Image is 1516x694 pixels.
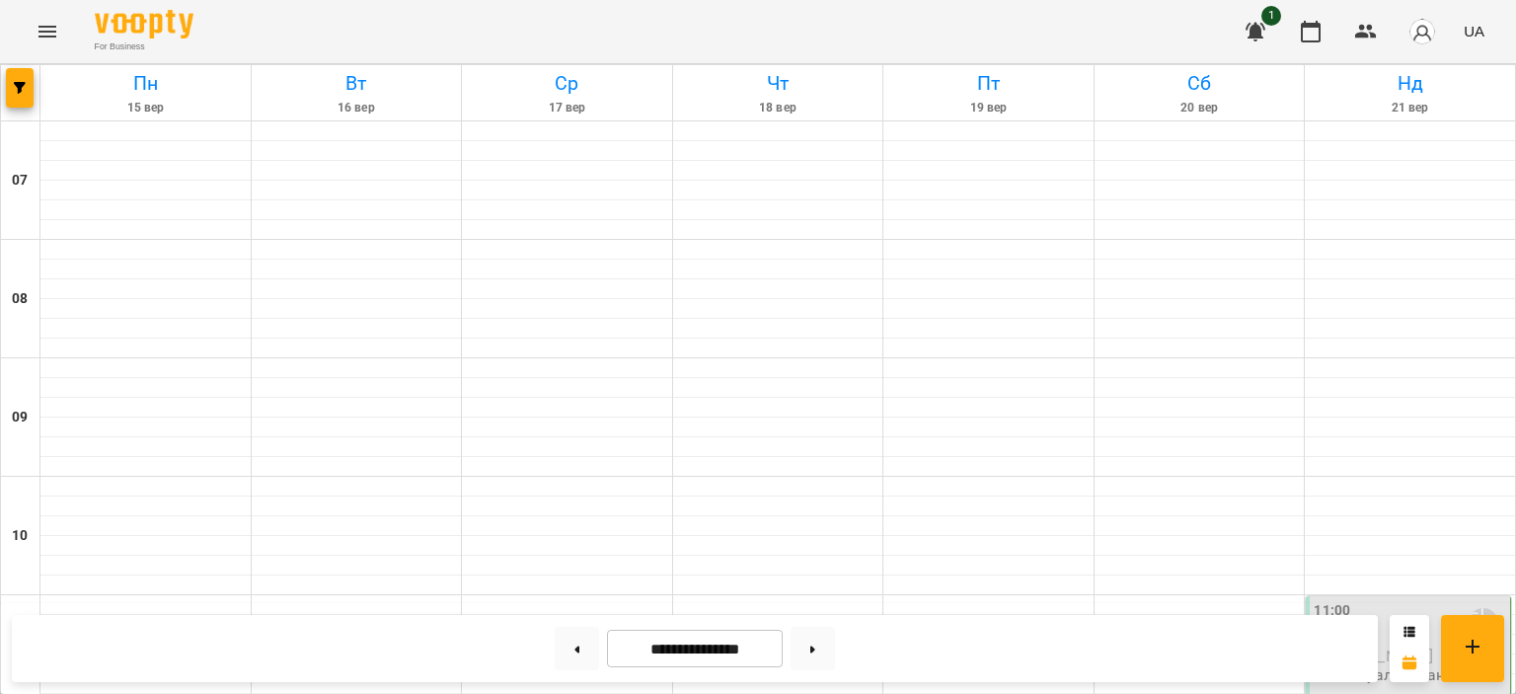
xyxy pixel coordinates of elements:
h6: 10 [12,525,28,547]
h6: 18 вер [676,99,880,117]
h6: Пт [886,68,1091,99]
h6: Сб [1098,68,1302,99]
h6: Вт [255,68,459,99]
h6: 16 вер [255,99,459,117]
h6: 17 вер [465,99,669,117]
h6: Нд [1308,68,1512,99]
h6: Чт [676,68,880,99]
span: UA [1464,21,1484,41]
h6: 08 [12,288,28,310]
h6: 20 вер [1098,99,1302,117]
h6: 21 вер [1308,99,1512,117]
button: Menu [24,8,71,55]
span: For Business [95,40,193,53]
h6: 07 [12,170,28,192]
h6: Ср [465,68,669,99]
img: avatar_s.png [1408,18,1436,45]
label: 11:00 [1314,600,1350,622]
img: Voopty Logo [95,10,193,39]
h6: Пн [43,68,248,99]
h6: 19 вер [886,99,1091,117]
h6: 15 вер [43,99,248,117]
button: UA [1456,13,1492,49]
h6: 09 [12,407,28,428]
span: 1 [1261,6,1281,26]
